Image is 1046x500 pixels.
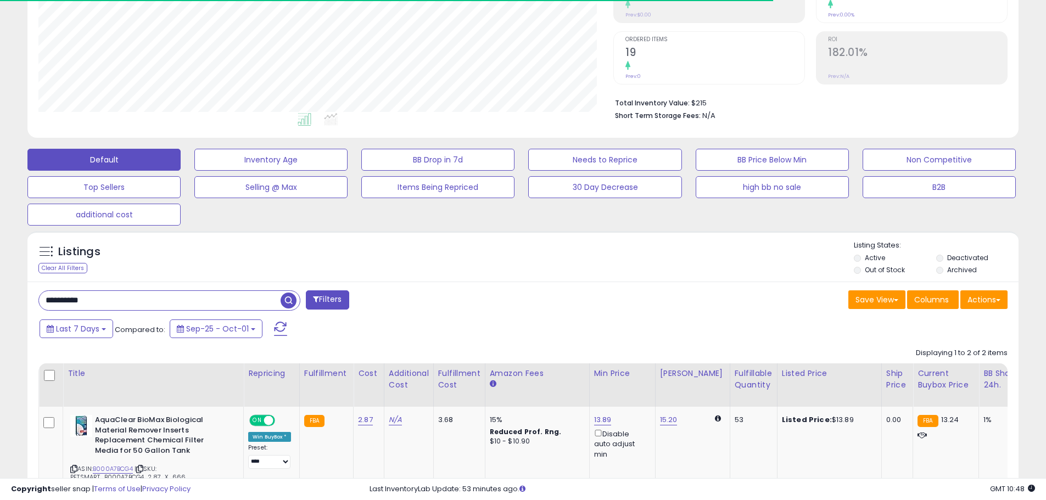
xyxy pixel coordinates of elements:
[865,253,885,262] label: Active
[361,176,514,198] button: Items Being Repriced
[248,432,291,442] div: Win BuyBox *
[625,46,804,61] h2: 19
[594,414,612,425] a: 13.89
[40,319,113,338] button: Last 7 Days
[615,95,999,109] li: $215
[918,415,938,427] small: FBA
[490,427,562,436] b: Reduced Prof. Rng.
[702,110,715,121] span: N/A
[983,415,1020,425] div: 1%
[194,149,348,171] button: Inventory Age
[93,464,133,474] a: B000A7BCG4
[660,368,725,379] div: [PERSON_NAME]
[370,484,1035,495] div: Last InventoryLab Update: 53 minutes ago.
[70,415,92,437] img: 41aXrm6OMPL._SL40_.jpg
[94,484,141,494] a: Terms of Use
[660,414,678,425] a: 15.20
[863,149,1016,171] button: Non Competitive
[490,415,581,425] div: 15%
[27,204,181,226] button: additional cost
[828,12,854,18] small: Prev: 0.00%
[248,444,291,469] div: Preset:
[848,290,905,309] button: Save View
[916,348,1008,358] div: Displaying 1 to 2 of 2 items
[490,437,581,446] div: $10 - $10.90
[696,176,849,198] button: high bb no sale
[854,240,1019,251] p: Listing States:
[248,368,295,379] div: Repricing
[27,176,181,198] button: Top Sellers
[594,428,647,459] div: Disable auto adjust min
[886,368,908,391] div: Ship Price
[70,464,186,481] span: | SKU: PETSMART_B000A7BCG4_2.87_X_666
[170,319,262,338] button: Sep-25 - Oct-01
[782,368,877,379] div: Listed Price
[58,244,100,260] h5: Listings
[696,149,849,171] button: BB Price Below Min
[304,415,325,427] small: FBA
[828,73,849,80] small: Prev: N/A
[142,484,191,494] a: Privacy Policy
[615,98,690,108] b: Total Inventory Value:
[304,368,349,379] div: Fulfillment
[907,290,959,309] button: Columns
[528,149,681,171] button: Needs to Reprice
[194,176,348,198] button: Selling @ Max
[735,415,769,425] div: 53
[625,37,804,43] span: Ordered Items
[490,368,585,379] div: Amazon Fees
[115,324,165,335] span: Compared to:
[947,265,977,274] label: Archived
[11,484,191,495] div: seller snap | |
[361,149,514,171] button: BB Drop in 7d
[947,253,988,262] label: Deactivated
[615,111,701,120] b: Short Term Storage Fees:
[865,265,905,274] label: Out of Stock
[594,368,651,379] div: Min Price
[250,416,264,425] span: ON
[990,484,1035,494] span: 2025-10-9 10:48 GMT
[625,73,641,80] small: Prev: 0
[306,290,349,310] button: Filters
[886,415,904,425] div: 0.00
[625,12,651,18] small: Prev: $0.00
[528,176,681,198] button: 30 Day Decrease
[490,379,496,389] small: Amazon Fees.
[828,37,1007,43] span: ROI
[56,323,99,334] span: Last 7 Days
[941,414,959,425] span: 13.24
[438,368,480,391] div: Fulfillment Cost
[735,368,773,391] div: Fulfillable Quantity
[782,414,832,425] b: Listed Price:
[38,263,87,273] div: Clear All Filters
[95,415,228,458] b: AquaClear BioMax Biological Material Remover Inserts Replacement Chemical Filter Media for 50 Gal...
[68,368,239,379] div: Title
[389,414,402,425] a: N/A
[918,368,974,391] div: Current Buybox Price
[828,46,1007,61] h2: 182.01%
[960,290,1008,309] button: Actions
[983,368,1023,391] div: BB Share 24h.
[914,294,949,305] span: Columns
[27,149,181,171] button: Default
[186,323,249,334] span: Sep-25 - Oct-01
[863,176,1016,198] button: B2B
[358,414,373,425] a: 2.87
[389,368,429,391] div: Additional Cost
[438,415,477,425] div: 3.68
[11,484,51,494] strong: Copyright
[782,415,873,425] div: $13.89
[273,416,291,425] span: OFF
[358,368,379,379] div: Cost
